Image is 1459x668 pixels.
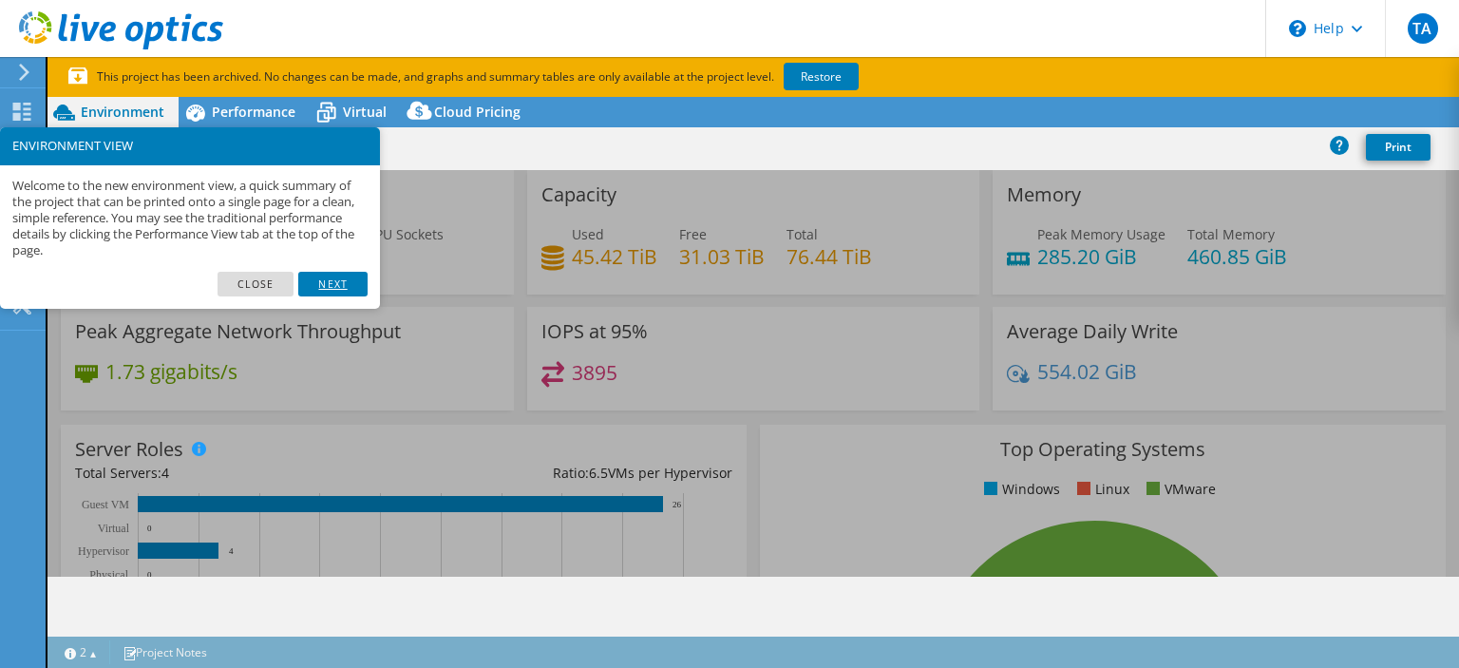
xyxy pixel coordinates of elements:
[784,63,859,90] a: Restore
[212,103,295,121] span: Performance
[109,640,220,664] a: Project Notes
[12,178,368,259] p: Welcome to the new environment view, a quick summary of the project that can be printed onto a si...
[218,272,294,296] a: Close
[1408,13,1438,44] span: TA
[51,640,110,664] a: 2
[343,103,387,121] span: Virtual
[81,103,164,121] span: Environment
[1366,134,1431,161] a: Print
[12,140,368,152] h3: ENVIRONMENT VIEW
[298,272,367,296] a: Next
[1289,20,1306,37] svg: \n
[68,67,999,87] p: This project has been archived. No changes can be made, and graphs and summary tables are only av...
[434,103,521,121] span: Cloud Pricing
